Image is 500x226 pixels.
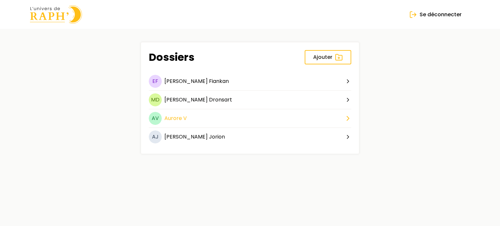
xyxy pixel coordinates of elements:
[313,53,332,61] span: Ajouter
[164,96,208,103] span: [PERSON_NAME]
[420,11,462,19] span: Se déconnecter
[401,7,470,22] button: Se déconnecter
[149,75,162,88] span: EF
[149,93,162,106] span: MD
[305,50,351,64] a: Ajouter
[209,96,232,103] span: Dronsart
[149,112,351,128] button: AVAurore V
[149,51,194,63] h1: Dossiers
[164,114,182,122] span: Aurore
[164,133,208,140] span: [PERSON_NAME]
[149,112,162,125] span: AV
[30,5,82,24] img: Univers de Raph logo
[164,77,208,85] span: [PERSON_NAME]
[183,114,187,122] span: V
[209,77,229,85] span: Fiankan
[149,130,351,146] button: AJ[PERSON_NAME] Jorion
[209,133,225,140] span: Jorion
[149,75,351,91] button: EF[PERSON_NAME] Fiankan
[149,130,162,143] span: AJ
[149,93,351,109] button: MD[PERSON_NAME] Dronsart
